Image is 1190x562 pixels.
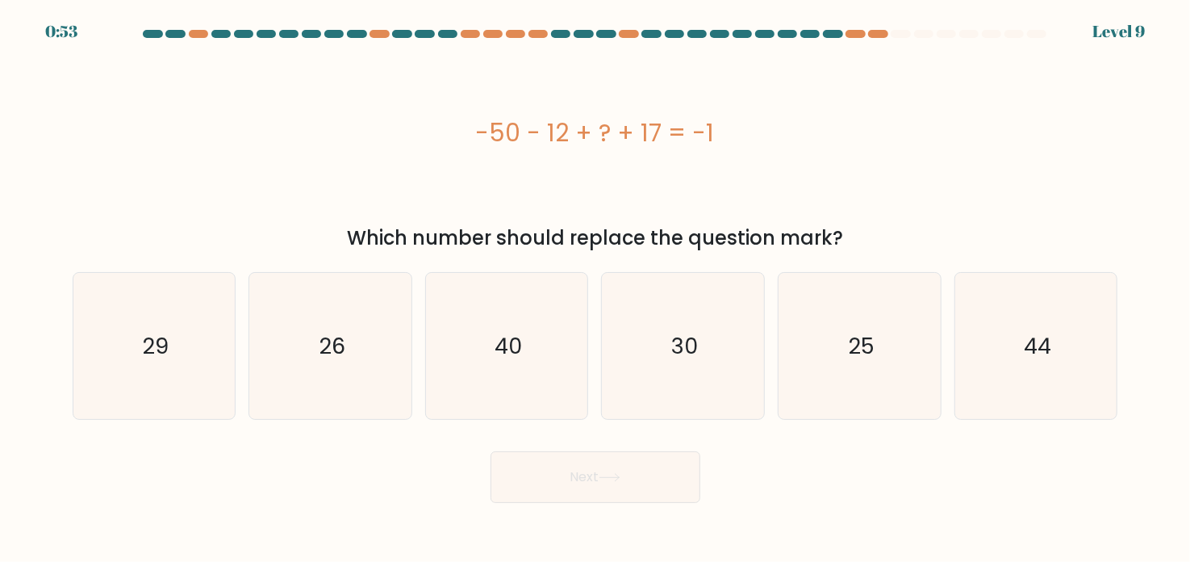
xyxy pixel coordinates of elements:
div: Which number should replace the question mark? [82,224,1109,253]
div: 0:53 [45,19,77,44]
text: 29 [142,330,169,360]
text: 25 [848,330,875,360]
text: 44 [1024,330,1051,360]
div: -50 - 12 + ? + 17 = -1 [73,115,1118,151]
text: 26 [319,330,345,360]
text: 40 [495,330,522,360]
button: Next [491,451,700,503]
text: 30 [671,330,698,360]
div: Level 9 [1092,19,1145,44]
